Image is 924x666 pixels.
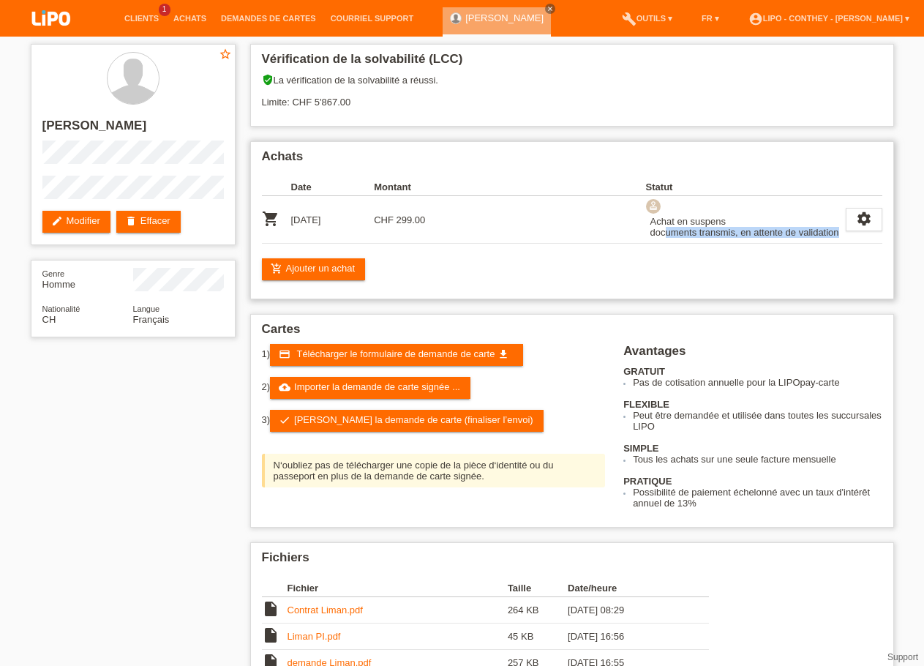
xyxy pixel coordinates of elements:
[271,263,282,274] i: add_shopping_cart
[42,269,65,278] span: Genre
[51,215,63,227] i: edit
[623,443,658,454] b: SIMPLE
[615,14,680,23] a: buildOutils ▾
[42,314,56,325] span: Suisse
[133,304,160,313] span: Langue
[623,344,882,366] h2: Avantages
[279,381,290,393] i: cloud_upload
[748,12,763,26] i: account_circle
[633,454,882,465] li: Tous les achats sur une seule facture mensuelle
[262,600,279,618] i: insert_drive_file
[633,487,882,509] li: Possibilité de paiement échelonné avec un taux d'intérêt annuel de 13%
[262,626,279,644] i: insert_drive_file
[508,624,568,650] td: 45 KB
[694,14,726,23] a: FR ▾
[42,211,110,233] a: editModifier
[270,377,470,399] a: cloud_uploadImporter la demande de carte signée ...
[623,476,672,487] b: PRATIQUE
[262,550,882,572] h2: Fichiers
[262,74,274,86] i: verified_user
[648,201,658,211] i: approval
[646,214,839,240] div: Achat en suspens documents transmis, en attente de validation
[374,196,457,244] td: CHF 299.00
[646,179,846,196] th: Statut
[262,74,882,119] div: La vérification de la solvabilité a réussi. Limite: CHF 5'867.00
[568,580,688,597] th: Date/heure
[296,348,495,359] span: Télécharger le formulaire de demande de carte
[545,4,555,14] a: close
[262,410,606,432] div: 3)
[546,5,554,12] i: close
[623,366,665,377] b: GRATUIT
[270,410,544,432] a: check[PERSON_NAME] la demande de carte (finaliser l’envoi)
[42,119,224,141] h2: [PERSON_NAME]
[279,348,290,360] i: credit_card
[288,605,363,616] a: Contrat Liman.pdf
[117,14,166,23] a: Clients
[262,344,606,366] div: 1)
[116,211,181,233] a: deleteEffacer
[262,52,882,74] h2: Vérification de la solvabilité (LCC)
[856,211,872,227] i: settings
[159,4,170,16] span: 1
[633,410,882,432] li: Peut être demandée et utilisée dans toutes les succursales LIPO
[622,12,636,26] i: build
[623,399,669,410] b: FLEXIBLE
[133,314,170,325] span: Français
[214,14,323,23] a: Demandes de cartes
[497,348,509,360] i: get_app
[262,258,366,280] a: add_shopping_cartAjouter un achat
[166,14,214,23] a: Achats
[279,414,290,426] i: check
[15,30,88,41] a: LIPO pay
[219,48,232,61] i: star_border
[125,215,137,227] i: delete
[741,14,917,23] a: account_circleLIPO - Conthey - [PERSON_NAME] ▾
[219,48,232,63] a: star_border
[262,210,279,228] i: POSP00026146
[288,631,341,642] a: Liman PI.pdf
[42,268,133,290] div: Homme
[568,624,688,650] td: [DATE] 16:56
[270,344,523,366] a: credit_card Télécharger le formulaire de demande de carte get_app
[887,652,918,662] a: Support
[291,196,375,244] td: [DATE]
[262,377,606,399] div: 2)
[508,580,568,597] th: Taille
[508,597,568,624] td: 264 KB
[288,580,508,597] th: Fichier
[262,454,606,487] div: N‘oubliez pas de télécharger une copie de la pièce d‘identité ou du passeport en plus de la deman...
[374,179,457,196] th: Montant
[568,597,688,624] td: [DATE] 08:29
[262,149,882,171] h2: Achats
[465,12,544,23] a: [PERSON_NAME]
[291,179,375,196] th: Date
[42,304,80,313] span: Nationalité
[262,322,882,344] h2: Cartes
[633,377,882,388] li: Pas de cotisation annuelle pour la LIPOpay-carte
[323,14,421,23] a: Courriel Support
